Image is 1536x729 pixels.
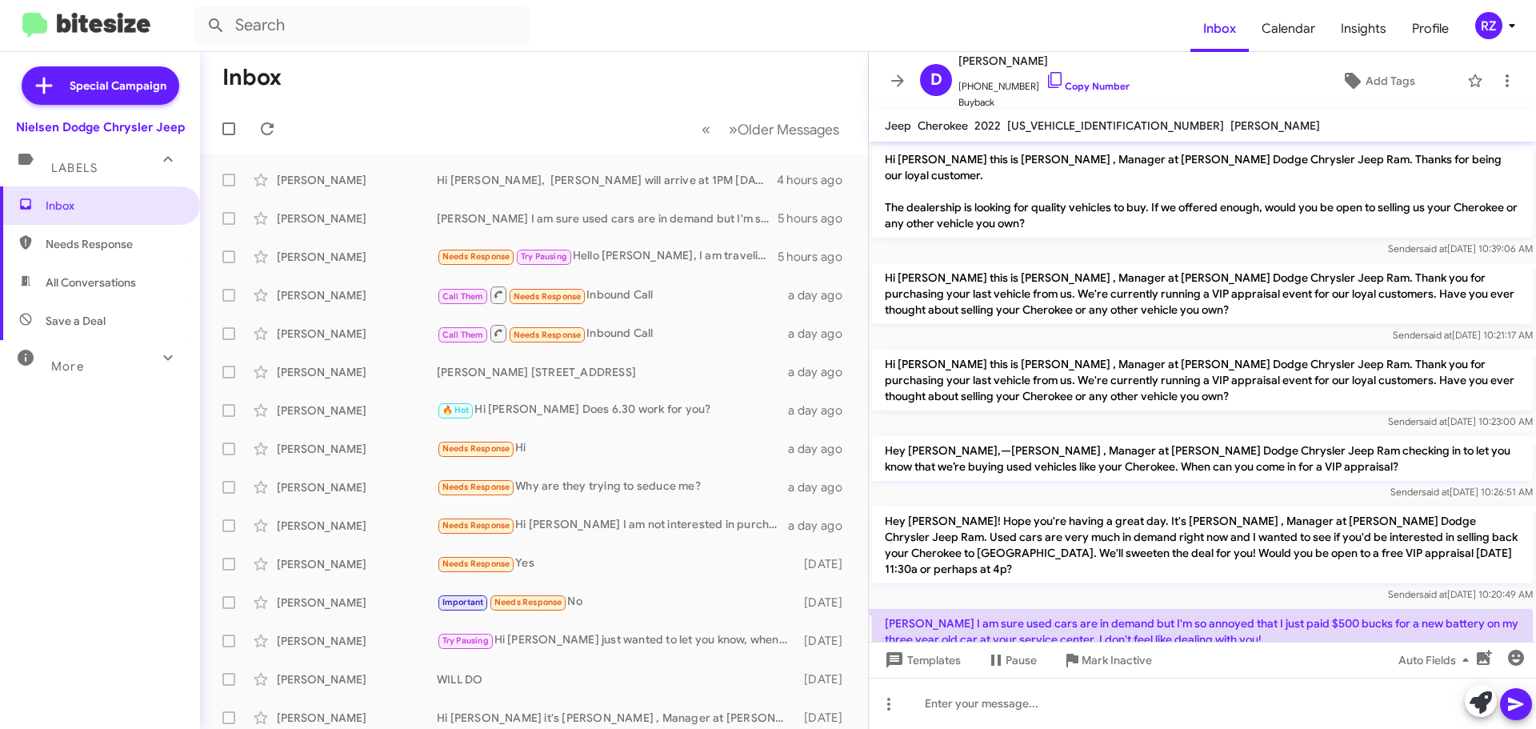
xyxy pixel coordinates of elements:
div: a day ago [788,364,855,380]
div: [PERSON_NAME] [277,671,437,687]
span: said at [1422,486,1450,498]
span: Needs Response [442,559,510,569]
span: Sender [DATE] 10:39:06 AM [1388,242,1533,254]
nav: Page navigation example [693,113,849,146]
div: Inbound Call [437,285,788,305]
div: [PERSON_NAME] [277,595,437,611]
div: a day ago [788,287,855,303]
button: Previous [692,113,720,146]
button: Templates [869,646,974,675]
span: Sender [DATE] 10:20:49 AM [1388,588,1533,600]
span: Needs Response [442,251,510,262]
span: Needs Response [442,443,510,454]
span: Sender [DATE] 10:26:51 AM [1390,486,1533,498]
span: Inbox [46,198,182,214]
div: Inbound Call [437,323,788,343]
span: [PERSON_NAME] [1230,118,1320,133]
span: 🔥 Hot [442,405,470,415]
div: 5 hours ago [778,249,855,265]
span: » [729,119,738,139]
span: Older Messages [738,121,839,138]
a: Calendar [1249,6,1328,52]
span: Auto Fields [1398,646,1475,675]
div: [PERSON_NAME] [277,364,437,380]
button: Pause [974,646,1050,675]
div: Hi [PERSON_NAME] Does 6.30 work for you? [437,401,788,419]
span: [PHONE_NUMBER] [958,70,1130,94]
div: [PERSON_NAME] [277,633,437,649]
button: Next [719,113,849,146]
div: [PERSON_NAME] [277,479,437,495]
span: Sender [DATE] 10:23:00 AM [1388,415,1533,427]
div: [PERSON_NAME] [277,210,437,226]
button: RZ [1462,12,1518,39]
span: Save a Deal [46,313,106,329]
p: Hi [PERSON_NAME] this is [PERSON_NAME] , Manager at [PERSON_NAME] Dodge Chrysler Jeep Ram. Thank ... [872,350,1533,411]
div: [DATE] [796,671,855,687]
a: Inbox [1190,6,1249,52]
div: Yes [437,555,796,573]
span: Templates [882,646,961,675]
div: WILL DO [437,671,796,687]
span: said at [1419,588,1447,600]
span: Needs Response [442,482,510,492]
div: [PERSON_NAME] [277,403,437,419]
div: [PERSON_NAME] [277,556,437,572]
span: Mark Inactive [1082,646,1152,675]
span: All Conversations [46,274,136,290]
div: Why are they trying to seduce me? [437,478,788,496]
span: said at [1424,329,1452,341]
div: [PERSON_NAME] [STREET_ADDRESS] [437,364,788,380]
div: [DATE] [796,633,855,649]
div: a day ago [788,326,855,342]
span: Call Them [442,291,484,302]
span: 2022 [974,118,1001,133]
a: Insights [1328,6,1399,52]
div: Hi [PERSON_NAME] it's [PERSON_NAME] , Manager at [PERSON_NAME] Dodge Chrysler Jeep Ram. Thanks ag... [437,710,796,726]
span: More [51,359,84,374]
div: [DATE] [796,710,855,726]
div: No [437,593,796,611]
div: a day ago [788,403,855,419]
span: Try Pausing [442,635,489,646]
div: a day ago [788,441,855,457]
input: Search [194,6,530,45]
div: [PERSON_NAME] [277,518,437,534]
div: RZ [1475,12,1502,39]
p: Hi [PERSON_NAME] this is [PERSON_NAME] , Manager at [PERSON_NAME] Dodge Chrysler Jeep Ram. Thank ... [872,263,1533,324]
div: [PERSON_NAME] [277,287,437,303]
span: Sender [DATE] 10:21:17 AM [1393,329,1533,341]
div: 5 hours ago [778,210,855,226]
span: Add Tags [1366,66,1415,95]
span: Jeep [885,118,911,133]
div: Nielsen Dodge Chrysler Jeep [16,119,185,135]
a: Copy Number [1046,80,1130,92]
p: Hey [PERSON_NAME]! Hope you're having a great day. It's [PERSON_NAME] , Manager at [PERSON_NAME] ... [872,507,1533,583]
span: [US_VEHICLE_IDENTIFICATION_NUMBER] [1007,118,1224,133]
span: Special Campaign [70,78,166,94]
span: Buyback [958,94,1130,110]
h1: Inbox [222,65,282,90]
div: Hi [PERSON_NAME], [PERSON_NAME] will arrive at 1PM [DATE]. Let me ask you a question. Are you pre... [437,172,777,188]
button: Mark Inactive [1050,646,1165,675]
div: Hi [437,439,788,458]
div: 4 hours ago [777,172,855,188]
div: Hi [PERSON_NAME] I am not interested in purchasing a vehicle. I'm looking to return the current 2... [437,516,788,535]
span: Try Pausing [521,251,567,262]
span: Needs Response [442,520,510,531]
div: [PERSON_NAME] I am sure used cars are in demand but I'm so annoyed that I just paid $500 bucks fo... [437,210,778,226]
div: a day ago [788,479,855,495]
div: [DATE] [796,556,855,572]
span: « [702,119,710,139]
span: Cherokee [918,118,968,133]
div: [PERSON_NAME] [277,441,437,457]
span: Labels [51,161,98,175]
div: a day ago [788,518,855,534]
div: Hello [PERSON_NAME], I am traveling this week. Maybe someday next week [437,247,778,266]
span: Important [442,597,484,607]
span: said at [1419,415,1447,427]
div: [DATE] [796,595,855,611]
